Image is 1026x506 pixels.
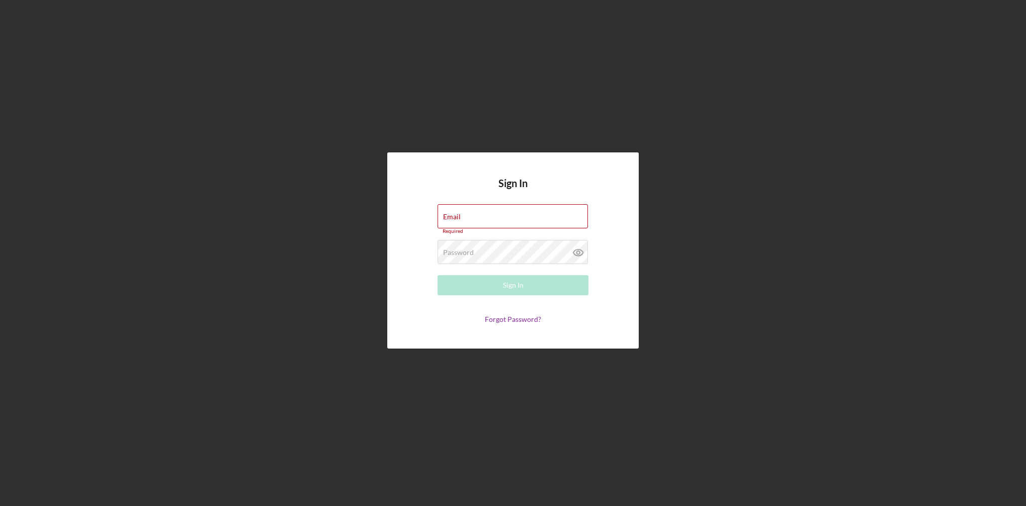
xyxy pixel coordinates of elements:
a: Forgot Password? [485,315,541,323]
label: Password [443,248,474,257]
div: Required [438,228,588,234]
button: Sign In [438,275,588,295]
h4: Sign In [498,178,528,204]
label: Email [443,213,461,221]
div: Sign In [503,275,524,295]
